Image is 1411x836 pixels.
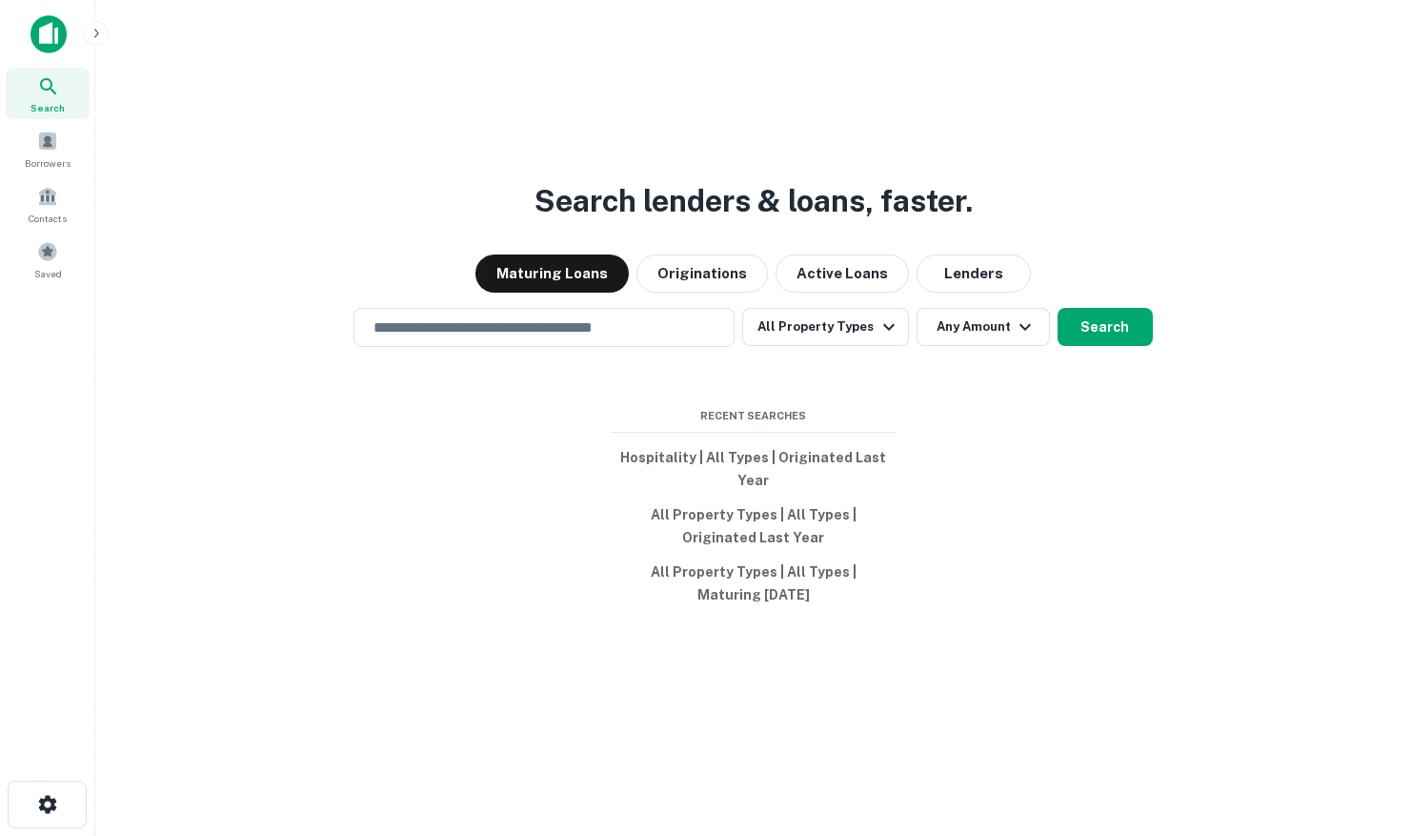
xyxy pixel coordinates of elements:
[776,255,909,293] button: Active Loans
[1058,308,1153,346] button: Search
[30,15,67,53] img: capitalize-icon.png
[917,308,1050,346] button: Any Amount
[742,308,908,346] button: All Property Types
[611,440,897,498] button: Hospitality | All Types | Originated Last Year
[611,408,897,424] span: Recent Searches
[25,155,71,171] span: Borrowers
[34,266,62,281] span: Saved
[6,68,90,119] a: Search
[1316,683,1411,775] iframe: Chat Widget
[29,211,67,226] span: Contacts
[611,498,897,555] button: All Property Types | All Types | Originated Last Year
[611,555,897,612] button: All Property Types | All Types | Maturing [DATE]
[475,255,629,293] button: Maturing Loans
[6,123,90,174] a: Borrowers
[636,255,768,293] button: Originations
[30,100,65,115] span: Search
[917,255,1031,293] button: Lenders
[6,234,90,285] a: Saved
[6,178,90,230] a: Contacts
[534,178,973,224] h3: Search lenders & loans, faster.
